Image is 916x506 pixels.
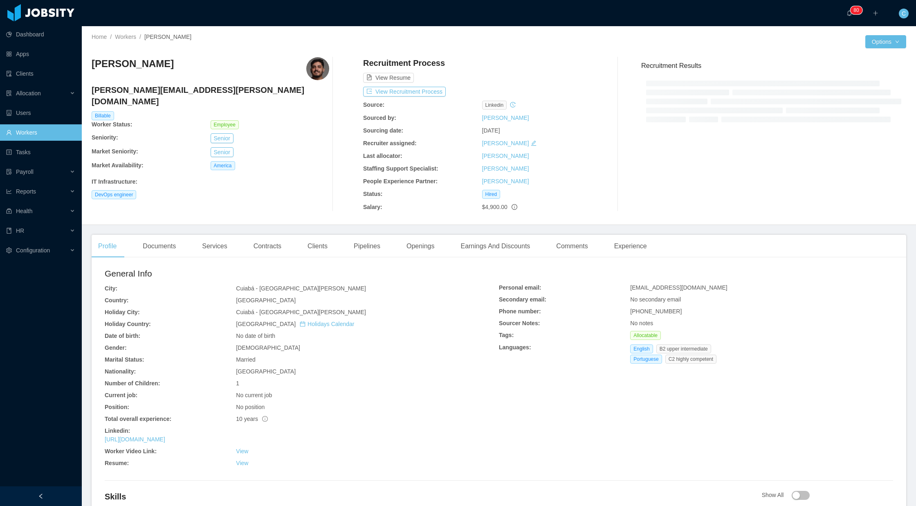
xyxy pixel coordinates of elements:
b: People Experience Partner: [363,178,438,184]
b: Country: [105,297,128,304]
span: Health [16,208,32,214]
div: Pipelines [347,235,387,258]
span: [PHONE_NUMBER] [630,308,682,315]
button: Optionsicon: down [865,35,906,48]
span: / [139,34,141,40]
a: [PERSON_NAME] [482,115,529,121]
b: Source: [363,101,384,108]
a: [URL][DOMAIN_NAME] [105,436,165,443]
a: View [236,460,248,466]
span: [PERSON_NAME] [144,34,191,40]
span: Allocatable [630,331,661,340]
span: Cuiabá - [GEOGRAPHIC_DATA][PERSON_NAME] [236,309,366,315]
a: icon: appstoreApps [6,46,75,62]
button: icon: file-textView Resume [363,73,414,83]
span: Allocation [16,90,41,97]
span: No position [236,404,265,410]
b: Total overall experience: [105,416,171,422]
span: Portuguese [630,355,662,364]
i: icon: history [510,102,516,108]
b: Date of birth: [105,333,140,339]
b: IT Infrastructure : [92,178,137,185]
span: No date of birth [236,333,275,339]
a: Home [92,34,107,40]
div: Experience [608,235,653,258]
b: Number of Children: [105,380,160,387]
span: [EMAIL_ADDRESS][DOMAIN_NAME] [630,284,727,291]
h4: [PERSON_NAME][EMAIL_ADDRESS][PERSON_NAME][DOMAIN_NAME] [92,84,329,107]
span: info-circle [262,416,268,422]
span: DevOps engineer [92,190,136,199]
b: Sourcer Notes: [499,320,540,326]
a: [PERSON_NAME] [482,140,529,146]
span: linkedin [482,101,507,110]
a: icon: userWorkers [6,124,75,141]
b: Holiday Country: [105,321,151,327]
a: [PERSON_NAME] [482,153,529,159]
a: icon: profileTasks [6,144,75,160]
span: C2 highly competent [665,355,716,364]
i: icon: setting [6,247,12,253]
button: Senior [211,147,233,157]
span: America [211,161,235,170]
b: Gender: [105,344,127,351]
b: Status: [363,191,382,197]
b: Holiday City: [105,309,140,315]
h3: Recruitment Results [641,61,906,71]
div: Documents [136,235,182,258]
span: C [902,9,906,18]
a: View [236,448,248,454]
b: Worker Video Link: [105,448,157,454]
b: Tags: [499,332,514,338]
h3: [PERSON_NAME] [92,57,174,70]
b: Personal email: [499,284,541,291]
div: Profile [92,235,123,258]
p: 8 [853,6,856,14]
sup: 80 [850,6,862,14]
b: Secondary email: [499,296,546,303]
span: Configuration [16,247,50,254]
i: icon: solution [6,90,12,96]
b: Resume: [105,460,129,466]
div: Earnings And Discounts [454,235,537,258]
b: Last allocator: [363,153,402,159]
a: [PERSON_NAME] [482,165,529,172]
i: icon: file-protect [6,169,12,175]
b: Sourcing date: [363,127,403,134]
button: Senior [211,133,233,143]
div: Clients [301,235,334,258]
b: Salary: [363,204,382,210]
i: icon: book [6,228,12,234]
b: Linkedin: [105,427,130,434]
i: icon: plus [873,10,878,16]
p: 0 [856,6,859,14]
b: City: [105,285,117,292]
i: icon: line-chart [6,189,12,194]
a: icon: robotUsers [6,105,75,121]
div: Contracts [247,235,288,258]
span: B2 upper intermediate [656,344,711,353]
span: [GEOGRAPHIC_DATA] [236,321,354,327]
b: Marital Status: [105,356,144,363]
img: b3b9a0bc-3b59-461b-bf8d-ef9053c43417_68a4fac89b3c0-400w.png [306,57,329,80]
span: Payroll [16,169,34,175]
span: $4,900.00 [482,204,507,210]
a: icon: pie-chartDashboard [6,26,75,43]
span: Cuiabá - [GEOGRAPHIC_DATA][PERSON_NAME] [236,285,366,292]
h4: Skills [105,491,762,502]
span: / [110,34,112,40]
a: [PERSON_NAME] [482,178,529,184]
a: icon: calendarHolidays Calendar [300,321,354,327]
span: No current job [236,392,272,398]
b: Current job: [105,392,137,398]
span: 1 [236,380,239,387]
b: Staffing Support Specialist: [363,165,438,172]
i: icon: bell [846,10,852,16]
span: 10 years [236,416,268,422]
i: icon: edit [531,140,537,146]
i: icon: calendar [300,321,305,327]
span: [GEOGRAPHIC_DATA] [236,297,296,304]
span: No secondary email [630,296,681,303]
a: icon: file-textView Resume [363,74,414,81]
a: Workers [115,34,136,40]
